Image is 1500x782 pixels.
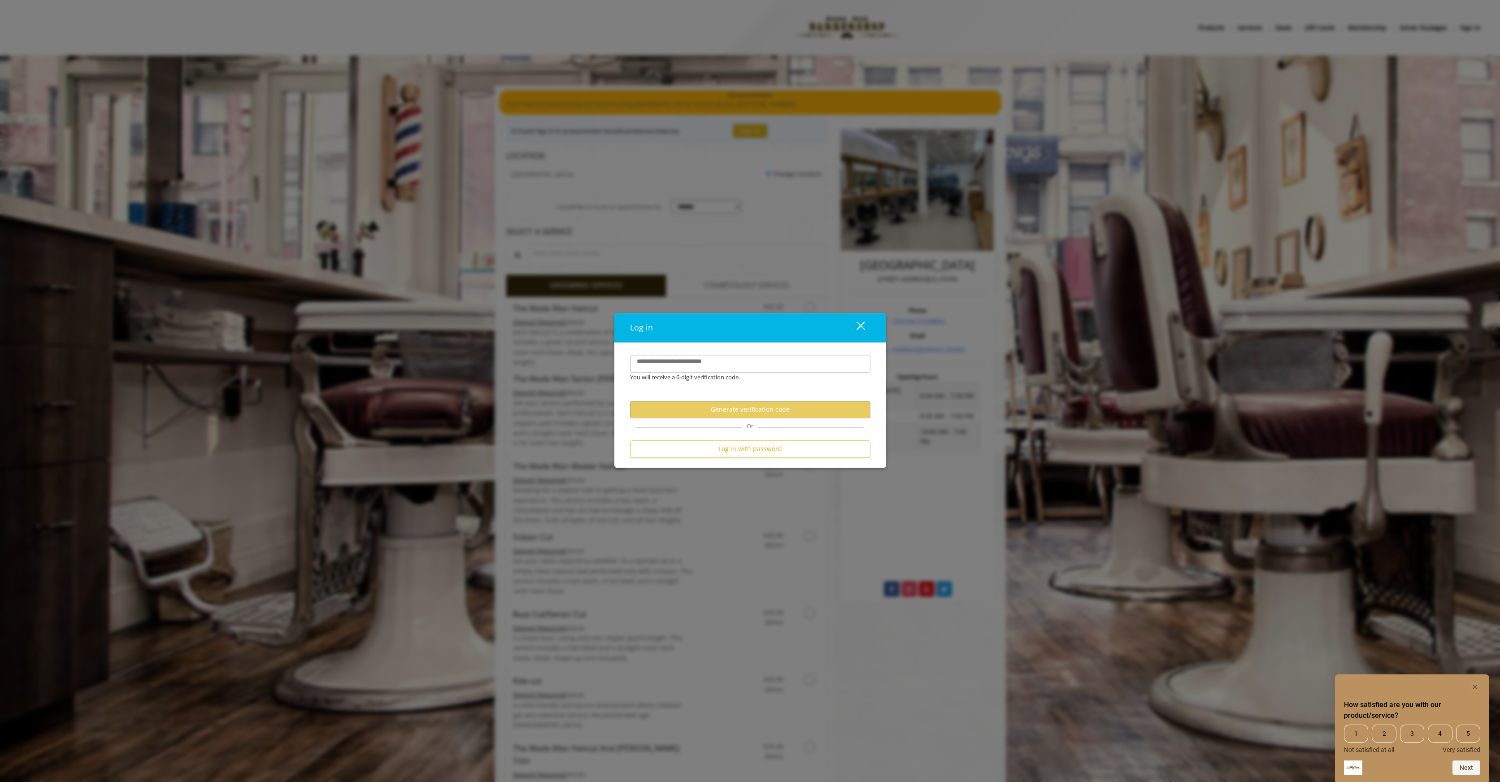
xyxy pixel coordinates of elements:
span: 4 [1428,725,1452,743]
div: close dialog [846,321,864,335]
div: How satisfied are you with our product/service? Select an option from 1 to 5, with 1 being Not sa... [1344,725,1480,753]
div: You will receive a 6-digit verification code. [623,373,864,382]
span: Not satisfied at all [1344,746,1394,753]
button: close dialog [840,318,870,337]
button: Next question [1452,760,1480,775]
span: Very satisfied [1443,746,1480,753]
h2: How satisfied are you with our product/service? Select an option from 1 to 5, with 1 being Not sa... [1344,699,1480,721]
span: 2 [1372,725,1396,743]
button: Generate verification code [630,401,870,418]
span: Or [742,422,758,430]
button: Log in with password [630,440,870,458]
span: 1 [1344,725,1368,743]
span: Log in [630,322,653,333]
span: 3 [1400,725,1424,743]
button: Hide survey [1470,682,1480,692]
div: How satisfied are you with our product/service? Select an option from 1 to 5, with 1 being Not sa... [1344,682,1480,775]
span: 5 [1456,725,1480,743]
